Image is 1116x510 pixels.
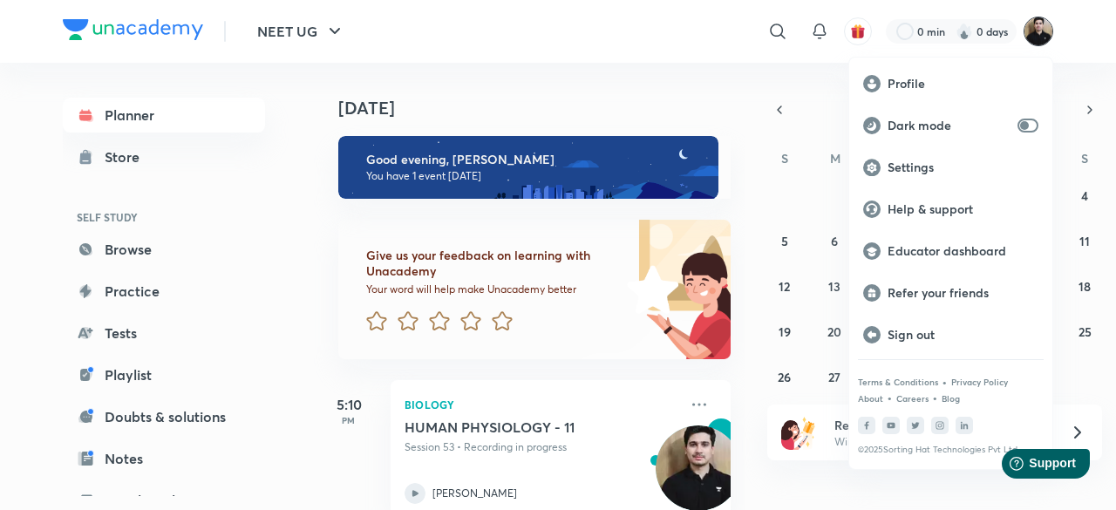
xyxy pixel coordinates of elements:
a: Blog [942,393,960,404]
a: Profile [849,63,1052,105]
a: Help & support [849,188,1052,230]
p: Refer your friends [888,285,1038,301]
a: Settings [849,146,1052,188]
a: Privacy Policy [951,377,1008,387]
div: • [942,374,948,390]
p: Help & support [888,201,1038,217]
a: Educator dashboard [849,230,1052,272]
iframe: Help widget launcher [961,442,1097,491]
a: About [858,393,883,404]
div: • [932,390,938,405]
p: Profile [888,76,1038,92]
p: Sign out [888,327,1038,343]
p: Dark mode [888,118,1011,133]
a: Refer your friends [849,272,1052,314]
p: Settings [888,160,1038,175]
p: Educator dashboard [888,243,1038,259]
div: • [887,390,893,405]
a: Careers [896,393,929,404]
p: © 2025 Sorting Hat Technologies Pvt Ltd [858,445,1044,455]
a: Terms & Conditions [858,377,938,387]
